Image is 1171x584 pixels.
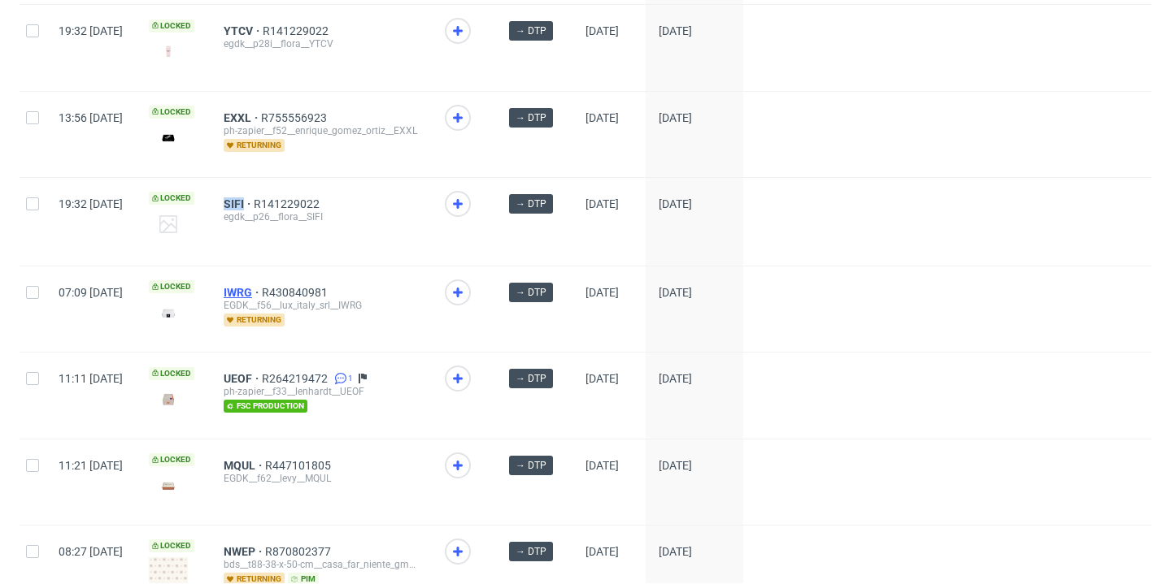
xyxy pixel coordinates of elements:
[224,299,419,312] div: EGDK__f56__lux_italy_srl__IWRG
[585,286,619,299] span: [DATE]
[659,459,692,472] span: [DATE]
[516,371,546,386] span: → DTP
[516,285,546,300] span: → DTP
[348,372,353,385] span: 1
[224,314,285,327] span: returning
[516,110,546,125] span: → DTP
[149,192,194,205] span: Locked
[516,197,546,211] span: → DTP
[224,545,265,558] a: NWEP
[659,24,692,37] span: [DATE]
[659,286,692,299] span: [DATE]
[262,372,331,385] a: R264219472
[224,372,262,385] a: UEOF
[263,24,332,37] a: R141229022
[585,545,619,558] span: [DATE]
[224,385,419,398] div: ph-zapier__f33__lenhardt__UEOF
[516,544,546,559] span: → DTP
[262,286,331,299] a: R430840981
[659,197,692,210] span: [DATE]
[59,197,123,210] span: 19:32 [DATE]
[516,458,546,473] span: → DTP
[149,127,188,149] img: version_two_editor_design
[659,111,692,124] span: [DATE]
[265,459,334,472] a: R447101805
[224,558,419,571] div: bds__t88-38-x-50-cm__casa_far_niente_gmbh__NWEP
[224,37,419,50] div: egdk__p28i__flora__YTCV
[149,475,188,497] img: version_two_editor_design
[224,111,261,124] a: EXXL
[59,24,123,37] span: 19:32 [DATE]
[149,453,194,466] span: Locked
[331,372,353,385] a: 1
[224,124,419,137] div: ph-zapier__f52__enrique_gomez_ortiz__EXXL
[254,197,323,210] a: R141229022
[59,286,123,299] span: 07:09 [DATE]
[224,472,419,485] div: EGDK__f62__levy__MQUL
[224,24,263,37] a: YTCV
[224,459,265,472] a: MQUL
[224,139,285,152] span: returning
[585,24,619,37] span: [DATE]
[261,111,330,124] a: R755556923
[149,41,188,63] img: version_two_editor_design
[265,545,334,558] a: R870802377
[149,19,194,32] span: Locked
[224,400,307,413] span: fsc production
[149,367,194,380] span: Locked
[149,106,194,119] span: Locked
[59,459,123,472] span: 11:21 [DATE]
[224,197,254,210] a: SIFI
[149,302,188,324] img: version_two_editor_design
[224,286,262,299] a: IWRG
[659,545,692,558] span: [DATE]
[149,539,194,552] span: Locked
[585,111,619,124] span: [DATE]
[224,210,419,223] div: egdk__p26__flora__SIFI
[59,111,123,124] span: 13:56 [DATE]
[149,280,194,293] span: Locked
[585,197,619,210] span: [DATE]
[59,372,123,385] span: 11:11 [DATE]
[516,24,546,38] span: → DTP
[59,545,123,558] span: 08:27 [DATE]
[659,372,692,385] span: [DATE]
[585,372,619,385] span: [DATE]
[149,388,188,410] img: version_two_editor_design
[585,459,619,472] span: [DATE]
